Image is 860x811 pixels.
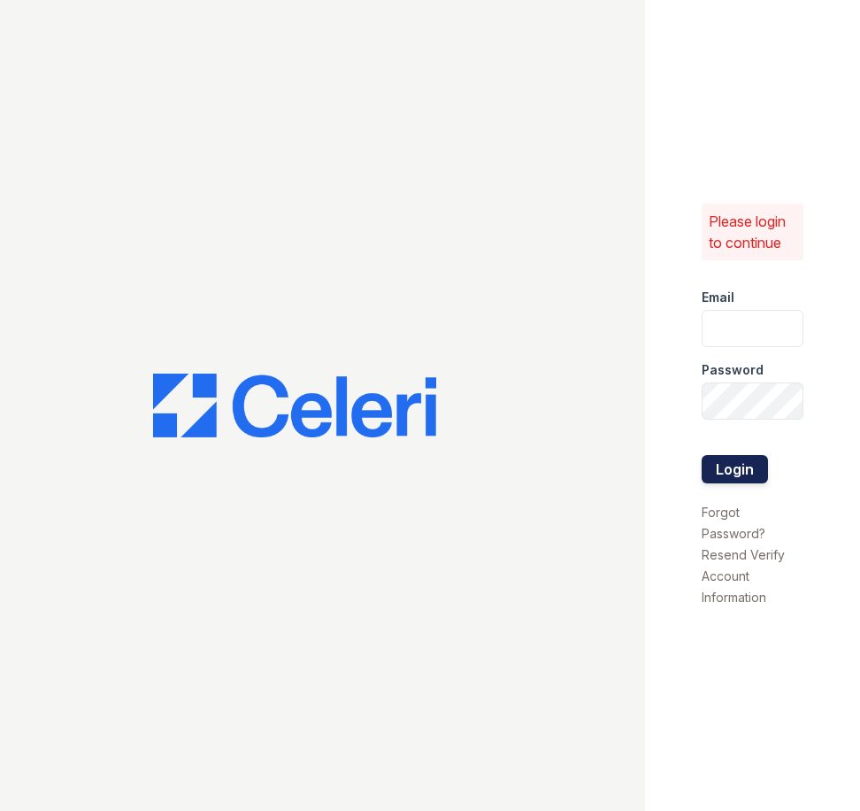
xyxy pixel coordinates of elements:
button: Login [702,455,768,483]
a: Forgot Password? [702,505,765,541]
a: Resend Verify Account Information [702,547,785,605]
label: Email [702,289,734,306]
p: Please login to continue [709,211,796,253]
label: Password [702,361,764,379]
img: CE_Logo_Blue-a8612792a0a2168367f1c8372b55b34899dd931a85d93a1a3d3e32e68fde9ad4.png [153,374,436,437]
